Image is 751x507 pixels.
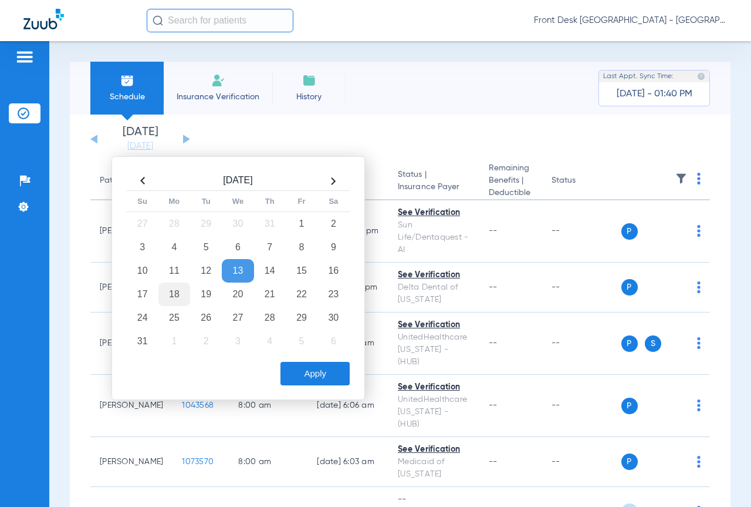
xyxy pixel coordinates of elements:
td: [DATE] 6:03 AM [307,437,388,487]
td: 8:00 AM [229,437,307,487]
span: S [645,335,661,352]
span: Front Desk [GEOGRAPHIC_DATA] - [GEOGRAPHIC_DATA] | My Community Dental Centers [534,15,728,26]
div: See Verification [398,269,470,281]
td: -- [542,200,621,263]
td: 8:00 AM [229,375,307,437]
div: See Verification [398,444,470,456]
span: Last Appt. Sync Time: [603,70,674,82]
img: Manual Insurance Verification [211,73,225,88]
span: Insurance Verification [172,91,263,103]
span: -- [489,401,498,409]
img: last sync help info [697,72,705,80]
td: [DATE] 6:06 AM [307,375,388,437]
img: group-dot-blue.svg [697,173,701,184]
img: History [302,73,316,88]
td: [PERSON_NAME] [90,437,172,487]
span: P [621,223,638,240]
th: Status [542,162,621,200]
span: Insurance Payer [398,181,470,193]
div: UnitedHealthcare [US_STATE] - (HUB) [398,394,470,431]
img: Search Icon [153,15,163,26]
span: Schedule [99,91,155,103]
img: Schedule [120,73,134,88]
img: filter.svg [675,173,687,184]
button: Apply [280,362,350,385]
li: [DATE] [105,126,175,152]
span: P [621,398,638,414]
span: -- [489,283,498,291]
span: P [621,279,638,296]
td: -- [542,375,621,437]
div: See Verification [398,381,470,394]
th: [DATE] [158,172,317,191]
div: See Verification [398,207,470,219]
div: See Verification [398,319,470,331]
img: group-dot-blue.svg [697,225,701,237]
iframe: Chat Widget [692,451,751,507]
div: Delta Dental of [US_STATE] [398,281,470,306]
input: Search for patients [147,9,293,32]
div: Medicaid of [US_STATE] [398,456,470,481]
img: group-dot-blue.svg [697,399,701,411]
td: -- [542,263,621,313]
td: [PERSON_NAME] [90,375,172,437]
div: Patient Name [100,174,163,187]
div: -- [398,493,470,506]
img: hamburger-icon [15,50,34,64]
span: 1043568 [182,401,214,409]
img: group-dot-blue.svg [697,337,701,349]
a: [DATE] [105,140,175,152]
div: Patient Name [100,174,151,187]
span: -- [489,458,498,466]
img: group-dot-blue.svg [697,281,701,293]
span: [DATE] - 01:40 PM [617,88,692,100]
span: History [281,91,337,103]
span: -- [489,227,498,235]
span: P [621,454,638,470]
td: -- [542,313,621,375]
span: Deductible [489,187,533,199]
td: -- [542,437,621,487]
div: Sun Life/Dentaquest - AI [398,219,470,256]
th: Status | [388,162,479,200]
th: Remaining Benefits | [479,162,542,200]
span: 1073570 [182,458,214,466]
img: Zuub Logo [23,9,64,29]
span: -- [489,339,498,347]
span: P [621,335,638,352]
div: UnitedHealthcare [US_STATE] - (HUB) [398,331,470,368]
